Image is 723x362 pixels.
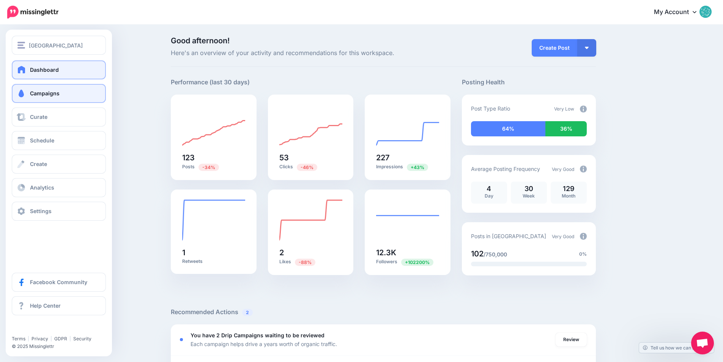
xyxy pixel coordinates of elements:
[554,106,574,112] span: Very Low
[471,104,510,113] p: Post Type Ratio
[376,258,439,266] p: Followers
[12,202,106,221] a: Settings
[73,336,91,341] a: Security
[191,340,337,348] p: Each campaign helps drive a years worth of organic traffic.
[28,336,29,341] span: |
[54,336,67,341] a: GDPR
[646,3,712,22] a: My Account
[376,249,439,256] h5: 12.3K
[279,258,342,266] p: Likes
[12,36,106,55] button: [GEOGRAPHIC_DATA]
[279,163,342,171] p: Clicks
[579,250,587,258] span: 0%
[69,336,71,341] span: |
[30,161,47,167] span: Create
[171,307,596,317] h5: Recommended Actions
[12,84,106,103] a: Campaigns
[12,60,106,79] a: Dashboard
[401,259,433,266] span: Previous period: 12
[171,77,250,87] h5: Performance (last 30 days)
[30,114,47,120] span: Curate
[182,154,245,161] h5: 123
[12,343,110,350] li: © 2025 Missinglettr
[242,309,253,316] span: 2
[180,338,183,341] div: <div class='status-dot small red margin-right'></div>Error
[554,185,583,192] p: 129
[485,193,493,199] span: Day
[484,251,507,258] span: /750,000
[545,121,587,136] div: 36% of your posts in the last 30 days were manually created (i.e. were not from Drip Campaigns or...
[30,90,60,96] span: Campaigns
[12,296,106,315] a: Help Center
[182,163,245,171] p: Posts
[12,336,25,341] a: Terms
[580,106,587,112] img: info-circle-grey.png
[552,234,574,239] span: Very Good
[556,333,587,346] a: Review
[532,39,577,57] a: Create Post
[279,249,342,256] h5: 2
[279,154,342,161] h5: 53
[30,137,54,144] span: Schedule
[562,193,575,199] span: Month
[297,164,317,171] span: Previous period: 99
[12,155,106,174] a: Create
[580,166,587,172] img: info-circle-grey.png
[376,163,439,171] p: Impressions
[30,302,61,309] span: Help Center
[552,166,574,172] span: Very Good
[12,325,69,332] iframe: Twitter Follow Button
[198,164,219,171] span: Previous period: 185
[191,332,324,338] b: You have 2 Drip Campaigns waiting to be reviewed
[171,48,450,58] span: Here's an overview of your activity and recommendations for this workspace.
[639,343,714,353] a: Tell us how we can improve
[171,36,230,45] span: Good afternoon!
[12,178,106,197] a: Analytics
[17,42,25,49] img: menu.png
[515,185,543,192] p: 30
[32,336,48,341] a: Privacy
[407,164,428,171] span: Previous period: 159
[585,47,589,49] img: arrow-down-white.png
[471,249,484,258] span: 102
[30,184,54,191] span: Analytics
[30,208,52,214] span: Settings
[182,249,245,256] h5: 1
[691,332,714,354] a: Open chat
[462,77,596,87] h5: Posting Health
[580,233,587,240] img: info-circle-grey.png
[12,107,106,126] a: Curate
[295,259,315,266] span: Previous period: 17
[471,164,540,173] p: Average Posting Frequency
[30,66,59,73] span: Dashboard
[50,336,52,341] span: |
[475,185,503,192] p: 4
[471,121,545,136] div: 64% of your posts in the last 30 days have been from Drip Campaigns
[12,273,106,292] a: Facebook Community
[30,279,87,285] span: Facebook Community
[12,131,106,150] a: Schedule
[376,154,439,161] h5: 227
[182,258,245,264] p: Retweets
[29,41,83,50] span: [GEOGRAPHIC_DATA]
[471,232,546,240] p: Posts in [GEOGRAPHIC_DATA]
[523,193,535,199] span: Week
[7,6,58,19] img: Missinglettr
